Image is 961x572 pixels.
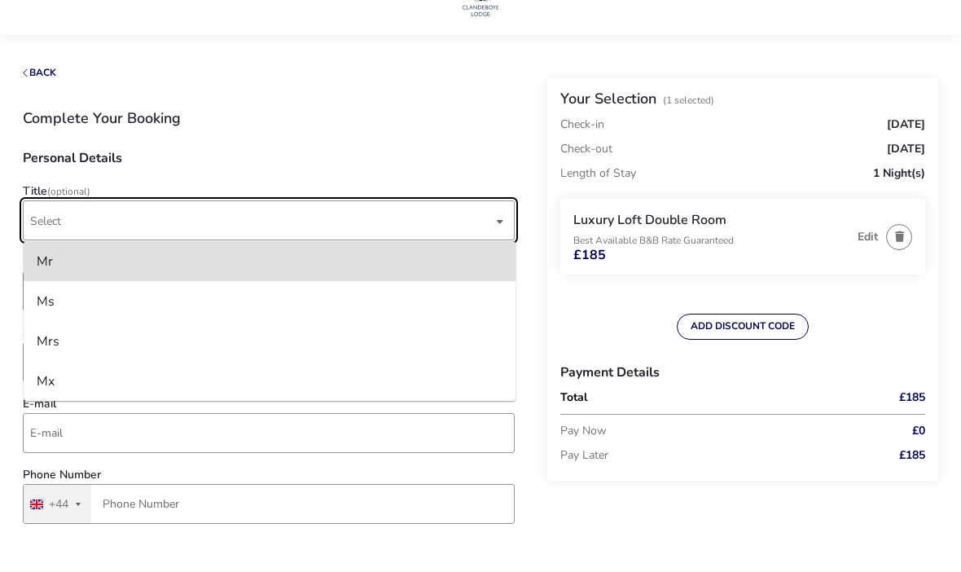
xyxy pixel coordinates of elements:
[37,328,59,354] div: Mrs
[24,361,516,401] li: [object Object]
[23,484,515,524] input: Phone Number
[23,111,515,125] h1: Complete Your Booking
[496,205,504,237] div: dropdown trigger
[23,213,515,229] p-dropdown: Title
[24,485,91,523] button: Selected country
[37,288,55,315] div: Ms
[23,186,90,197] label: Title
[24,241,516,281] li: [object Object]
[47,185,90,198] span: (Optional)
[573,249,606,262] span: £185
[899,450,925,461] span: £185
[23,68,56,78] button: Back
[23,152,515,178] h3: Personal Details
[887,119,925,130] span: [DATE]
[560,161,636,186] p: Length of Stay
[560,137,612,161] p: Check-out
[49,499,68,510] div: +44
[858,231,878,243] button: Edit
[912,425,925,437] span: £0
[560,419,852,443] p: Pay Now
[23,271,515,311] input: firstName
[24,281,516,321] li: [object Object]
[560,119,604,130] p: Check-in
[23,469,101,481] label: Phone Number
[560,443,852,468] p: Pay Later
[873,168,925,179] span: 1 Night(s)
[37,368,55,394] div: Mx
[23,342,515,382] input: surname
[887,143,925,155] span: [DATE]
[899,392,925,403] span: £185
[573,212,849,229] h3: Luxury Loft Double Room
[573,235,849,245] p: Best Available B&B Rate Guaranteed
[560,353,925,392] h3: Payment Details
[23,413,515,453] input: email
[23,398,56,410] label: E-mail
[663,94,714,107] span: (1 Selected)
[30,201,493,240] span: Select
[30,213,61,229] span: Select
[560,392,852,403] p: Total
[677,314,809,340] button: ADD DISCOUNT CODE
[24,321,516,361] li: [object Object]
[37,249,53,275] div: Mr
[23,328,70,339] label: Surname
[560,89,656,108] h2: Your Selection
[23,257,80,268] label: First Name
